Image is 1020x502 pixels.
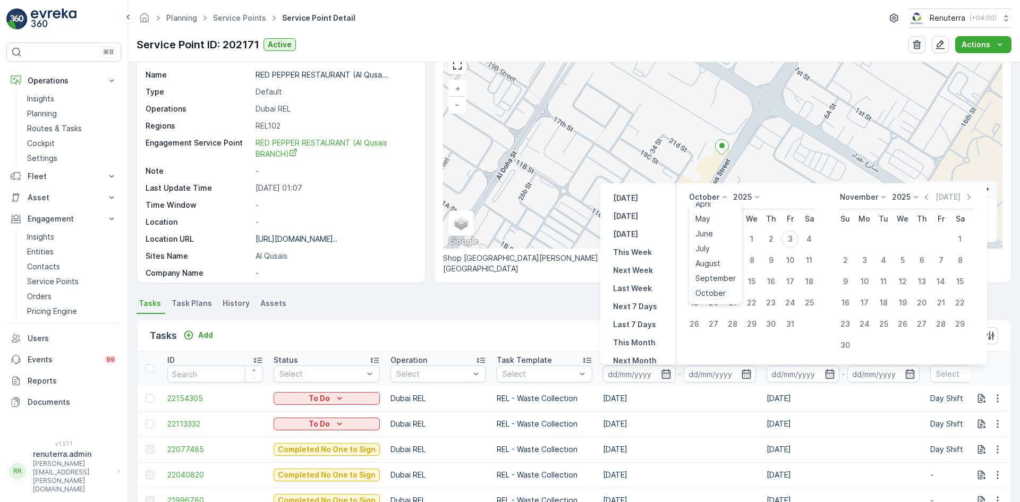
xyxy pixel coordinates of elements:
[6,370,121,392] a: Reports
[23,151,121,166] a: Settings
[609,336,660,349] button: This Month
[146,471,154,479] div: Toggle Row Selected
[146,394,154,403] div: Toggle Row Selected
[27,153,57,164] p: Settings
[801,252,818,269] div: 11
[801,294,818,311] div: 25
[912,209,931,228] th: Thursday
[856,273,873,290] div: 10
[743,231,760,248] div: 1
[23,289,121,304] a: Orders
[762,316,779,333] div: 30
[875,294,892,311] div: 18
[23,244,121,259] a: Entities
[27,246,54,257] p: Entities
[167,419,263,429] span: 22113332
[951,294,968,311] div: 22
[781,231,798,248] div: 3
[801,231,818,248] div: 4
[139,16,150,25] a: Homepage
[278,444,376,455] p: Completed No One to Sign
[951,252,968,269] div: 8
[609,228,642,241] button: Tomorrow
[256,268,414,278] p: -
[28,354,98,365] p: Events
[909,8,1011,28] button: Renuterra(+04:00)
[6,187,121,208] button: Asset
[167,444,263,455] span: 22077485
[279,369,363,379] p: Select
[837,294,854,311] div: 16
[27,276,79,287] p: Service Points
[894,273,911,290] div: 12
[139,298,161,309] span: Tasks
[198,330,213,341] p: Add
[932,252,949,269] div: 7
[274,443,380,456] button: Completed No One to Sign
[167,355,175,365] p: ID
[684,365,756,382] input: dd/mm/yyyy
[609,354,661,367] button: Next Month
[256,251,414,261] p: Al Qusais
[894,294,911,311] div: 19
[27,93,54,104] p: Insights
[146,121,251,131] p: Regions
[609,246,656,259] button: This Week
[27,291,52,302] p: Orders
[256,138,389,158] span: RED PEPPER RESTAURANT (Al Qusais BRANCH)
[931,209,950,228] th: Friday
[256,70,388,79] p: RED PEPPER RESTAURANT (Al Qusa...
[695,258,720,269] span: August
[970,14,997,22] p: ( +04:00 )
[613,247,652,258] p: This Week
[695,243,710,254] span: July
[855,209,874,228] th: Monday
[686,316,703,333] div: 26
[497,444,592,455] p: REL - Waste Collection
[449,211,473,235] a: Layers
[841,368,845,380] p: -
[613,319,656,330] p: Last 7 Days
[762,273,779,290] div: 16
[613,355,657,366] p: Next Month
[28,376,117,386] p: Reports
[6,449,121,494] button: RRrenuterra.admin[PERSON_NAME][EMAIL_ADDRESS][PERSON_NAME][DOMAIN_NAME]
[950,209,970,228] th: Saturday
[936,192,960,202] p: [DATE]
[695,199,711,209] span: April
[613,211,638,222] p: [DATE]
[603,365,676,382] input: dd/mm/yyyy
[914,181,997,198] summary: Service Point Type
[689,192,719,202] p: October
[733,192,752,202] p: 2025
[390,393,486,404] p: Dubai REL
[6,392,121,413] a: Documents
[695,303,733,313] span: November
[167,365,263,382] input: Search
[6,328,121,349] a: Users
[837,337,854,354] div: 30
[23,91,121,106] a: Insights
[695,273,736,284] span: September
[847,365,920,382] input: dd/mm/yyyy
[446,235,481,249] img: Google
[613,301,657,312] p: Next 7 Days
[146,420,154,428] div: Toggle Row Selected
[762,294,779,311] div: 23
[167,470,263,480] a: 22040820
[6,8,28,30] img: logo
[781,273,798,290] div: 17
[762,252,779,269] div: 9
[23,229,121,244] a: Insights
[609,300,661,313] button: Next 7 Days
[146,166,251,176] p: Note
[260,298,286,309] span: Assets
[390,419,486,429] p: Dubai REL
[146,234,251,244] p: Location URL
[613,337,656,348] p: This Month
[33,449,113,460] p: renuterra.admin
[179,329,217,342] button: Add
[455,100,460,109] span: −
[23,121,121,136] a: Routes & Tasks
[874,209,893,228] th: Tuesday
